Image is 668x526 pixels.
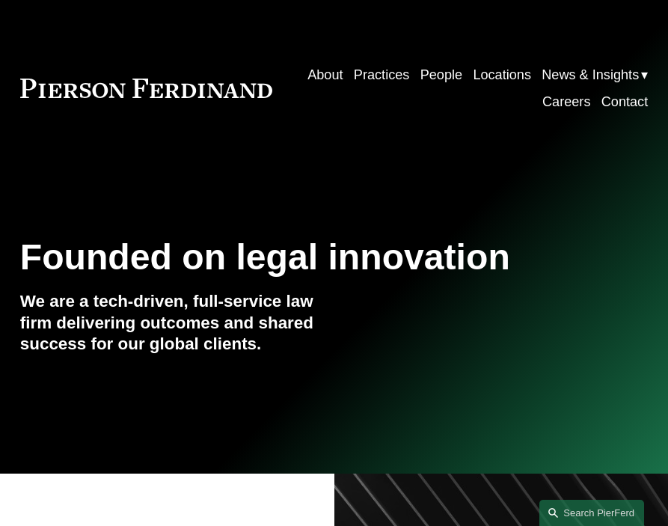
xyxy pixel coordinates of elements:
a: People [420,61,462,88]
a: Search this site [539,500,644,526]
span: News & Insights [542,63,639,88]
a: Practices [354,61,410,88]
a: folder dropdown [542,61,648,88]
a: Careers [542,88,590,115]
h4: We are a tech-driven, full-service law firm delivering outcomes and shared success for our global... [20,291,334,355]
a: About [307,61,343,88]
a: Contact [601,88,648,115]
a: Locations [473,61,531,88]
h1: Founded on legal innovation [20,236,544,278]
